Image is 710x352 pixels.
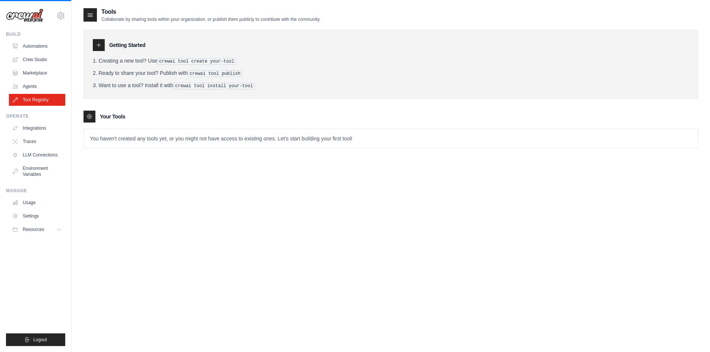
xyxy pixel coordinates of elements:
a: Environment Variables [9,162,65,180]
a: Integrations [9,122,65,134]
button: Logout [6,333,65,346]
pre: crewai tool install your-tool [173,83,255,89]
li: Creating a new tool? Use [93,57,689,65]
div: Operate [6,113,65,119]
li: Want to use a tool? Install it with [93,82,689,89]
a: Tool Registry [9,94,65,106]
h3: Getting Started [109,41,145,49]
img: Logo [6,9,43,23]
a: Crew Studio [9,54,65,66]
a: LLM Connections [9,149,65,161]
h2: Tools [101,7,321,16]
a: Marketplace [9,67,65,79]
pre: crewai tool create your-tool [157,58,236,65]
a: Automations [9,40,65,52]
pre: crewai tool publish [188,70,243,77]
button: Resources [9,223,65,235]
a: Traces [9,136,65,148]
span: Resources [23,226,44,232]
p: You haven't created any tools yet, or you might not have access to existing ones. Let's start bui... [84,129,698,148]
span: Logout [33,337,47,343]
p: Collaborate by sharing tools within your organization, or publish them publicly to contribute wit... [101,16,321,22]
li: Ready to share your tool? Publish with [93,69,689,77]
a: Settings [9,210,65,222]
div: Manage [6,188,65,194]
h3: Your Tools [100,113,125,120]
a: Agents [9,80,65,92]
div: Build [6,31,65,37]
a: Usage [9,197,65,209]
